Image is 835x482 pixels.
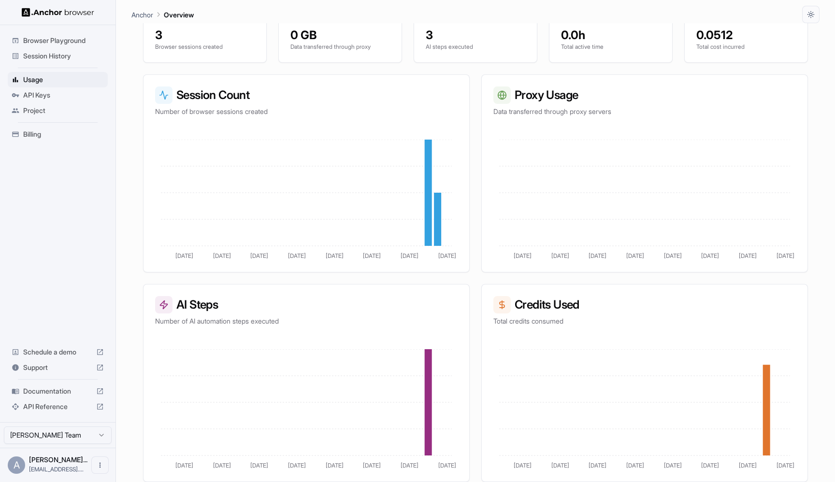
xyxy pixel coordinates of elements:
[8,344,108,360] div: Schedule a demo
[493,107,796,116] p: Data transferred through proxy servers
[8,87,108,103] div: API Keys
[589,252,606,259] tspan: [DATE]
[23,386,92,396] span: Documentation
[363,462,381,469] tspan: [DATE]
[701,462,719,469] tspan: [DATE]
[8,48,108,64] div: Session History
[696,28,796,43] div: 0.0512
[8,360,108,375] div: Support
[22,8,94,17] img: Anchor Logo
[288,252,306,259] tspan: [DATE]
[23,90,104,100] span: API Keys
[363,252,381,259] tspan: [DATE]
[8,33,108,48] div: Browser Playground
[250,252,268,259] tspan: [DATE]
[701,252,719,259] tspan: [DATE]
[739,252,757,259] tspan: [DATE]
[8,383,108,399] div: Documentation
[29,466,84,473] span: rjchint@gmail.com
[589,462,606,469] tspan: [DATE]
[155,107,458,116] p: Number of browser sessions created
[213,462,231,469] tspan: [DATE]
[8,399,108,414] div: API Reference
[777,252,794,259] tspan: [DATE]
[155,316,458,326] p: Number of AI automation steps executed
[8,72,108,87] div: Usage
[401,462,418,469] tspan: [DATE]
[91,456,109,474] button: Open menu
[131,9,194,20] nav: breadcrumb
[213,252,231,259] tspan: [DATE]
[8,127,108,142] div: Billing
[493,316,796,326] p: Total credits consumed
[696,43,796,51] p: Total cost incurred
[551,462,569,469] tspan: [DATE]
[250,462,268,469] tspan: [DATE]
[438,462,456,469] tspan: [DATE]
[155,28,255,43] div: 3
[164,10,194,20] p: Overview
[664,252,682,259] tspan: [DATE]
[290,43,390,51] p: Data transferred through proxy
[438,252,456,259] tspan: [DATE]
[739,462,757,469] tspan: [DATE]
[290,28,390,43] div: 0 GB
[155,296,458,313] h3: AI Steps
[23,36,104,45] span: Browser Playground
[23,106,104,115] span: Project
[777,462,794,469] tspan: [DATE]
[514,462,532,469] tspan: [DATE]
[493,296,796,313] h3: Credits Used
[8,103,108,118] div: Project
[514,252,532,259] tspan: [DATE]
[155,86,458,104] h3: Session Count
[626,252,644,259] tspan: [DATE]
[561,28,661,43] div: 0.0h
[664,462,682,469] tspan: [DATE]
[23,402,92,411] span: API Reference
[551,252,569,259] tspan: [DATE]
[175,462,193,469] tspan: [DATE]
[175,252,193,259] tspan: [DATE]
[326,252,344,259] tspan: [DATE]
[8,456,25,474] div: A
[155,43,255,51] p: Browser sessions created
[626,462,644,469] tspan: [DATE]
[23,75,104,85] span: Usage
[131,10,153,20] p: Anchor
[23,51,104,61] span: Session History
[288,462,306,469] tspan: [DATE]
[23,363,92,372] span: Support
[426,43,525,51] p: AI steps executed
[29,455,87,464] span: Arjun Chintapalli
[426,28,525,43] div: 3
[401,252,418,259] tspan: [DATE]
[23,129,104,139] span: Billing
[493,86,796,104] h3: Proxy Usage
[326,462,344,469] tspan: [DATE]
[23,347,92,357] span: Schedule a demo
[561,43,661,51] p: Total active time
